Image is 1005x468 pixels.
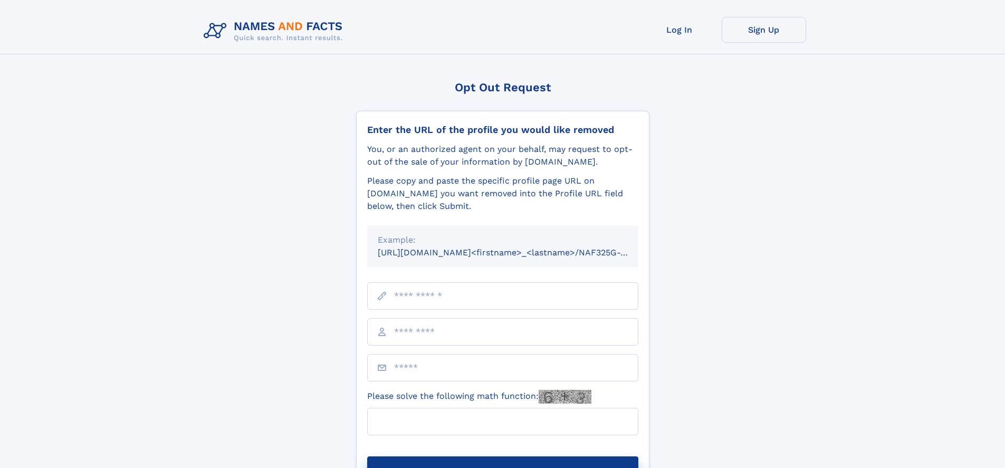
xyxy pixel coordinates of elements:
[378,234,628,246] div: Example:
[367,390,591,404] label: Please solve the following math function:
[356,81,649,94] div: Opt Out Request
[199,17,351,45] img: Logo Names and Facts
[367,143,638,168] div: You, or an authorized agent on your behalf, may request to opt-out of the sale of your informatio...
[367,124,638,136] div: Enter the URL of the profile you would like removed
[378,247,658,257] small: [URL][DOMAIN_NAME]<firstname>_<lastname>/NAF325G-xxxxxxxx
[367,175,638,213] div: Please copy and paste the specific profile page URL on [DOMAIN_NAME] you want removed into the Pr...
[637,17,722,43] a: Log In
[722,17,806,43] a: Sign Up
